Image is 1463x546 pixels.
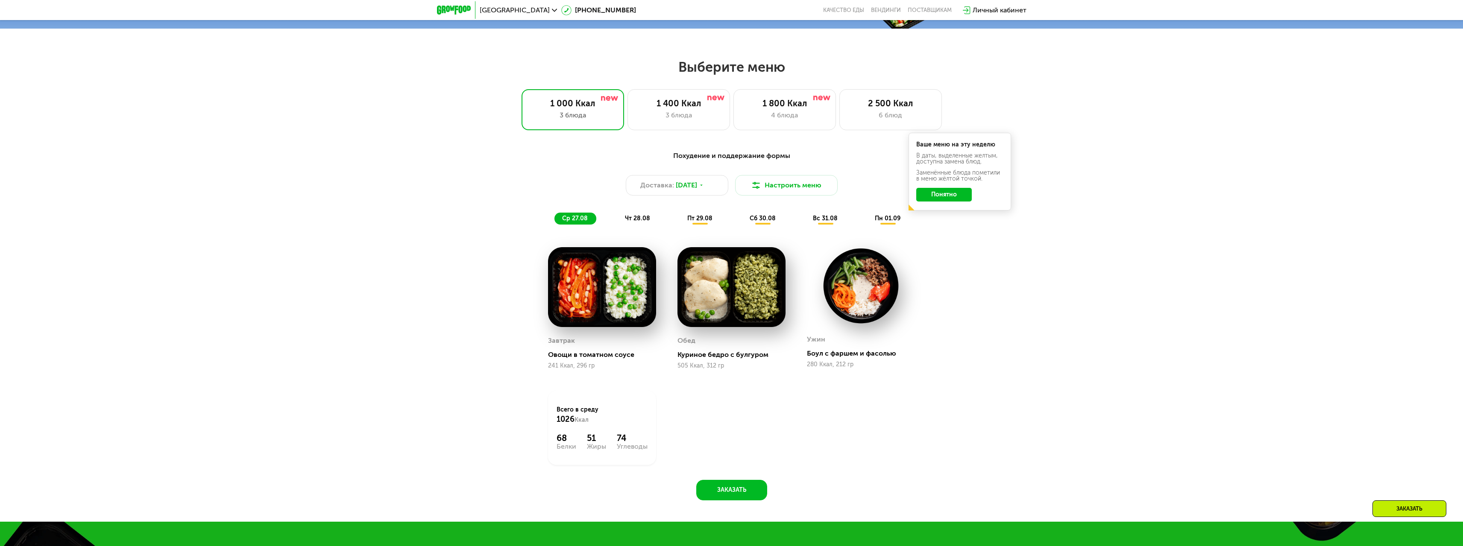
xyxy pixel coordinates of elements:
span: 1026 [557,415,575,424]
a: Вендинги [871,7,901,14]
div: В даты, выделенные желтым, доступна замена блюд. [916,153,1003,165]
div: 1 400 Ккал [636,98,721,108]
div: Куриное бедро с булгуром [677,350,792,359]
div: Боул с фаршем и фасолью [807,349,922,358]
div: 280 Ккал, 212 гр [807,361,915,368]
span: пн 01.09 [875,215,900,222]
div: Заказать [1372,500,1446,517]
div: Ужин [807,333,825,346]
span: [DATE] [676,180,697,190]
div: 505 Ккал, 312 гр [677,362,786,369]
span: вс 31.08 [813,215,838,222]
div: Похудение и поддержание формы [479,151,985,161]
button: Понятно [916,188,972,201]
div: 241 Ккал, 296 гр [548,362,656,369]
a: Качество еды [823,7,864,14]
div: 6 блюд [848,110,933,120]
button: Настроить меню [735,175,838,196]
h2: Выберите меню [27,58,1436,76]
div: Обед [677,334,695,347]
div: Жиры [587,443,606,450]
div: Белки [557,443,576,450]
div: Завтрак [548,334,575,347]
span: [GEOGRAPHIC_DATA] [480,7,550,14]
span: сб 30.08 [750,215,776,222]
div: 2 500 Ккал [848,98,933,108]
button: Заказать [696,480,767,500]
span: пт 29.08 [687,215,712,222]
div: Всего в среду [557,406,648,424]
div: 74 [617,433,648,443]
div: поставщикам [908,7,952,14]
div: 3 блюда [531,110,615,120]
div: Заменённые блюда пометили в меню жёлтой точкой. [916,170,1003,182]
div: 68 [557,433,576,443]
span: чт 28.08 [625,215,650,222]
div: Ваше меню на эту неделю [916,142,1003,148]
div: Овощи в томатном соусе [548,350,663,359]
div: 4 блюда [742,110,827,120]
div: 1 800 Ккал [742,98,827,108]
span: Доставка: [640,180,674,190]
div: 1 000 Ккал [531,98,615,108]
div: Углеводы [617,443,648,450]
span: Ккал [575,416,589,423]
a: [PHONE_NUMBER] [561,5,636,15]
div: 3 блюда [636,110,721,120]
span: ср 27.08 [562,215,588,222]
div: 51 [587,433,606,443]
div: Личный кабинет [973,5,1026,15]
